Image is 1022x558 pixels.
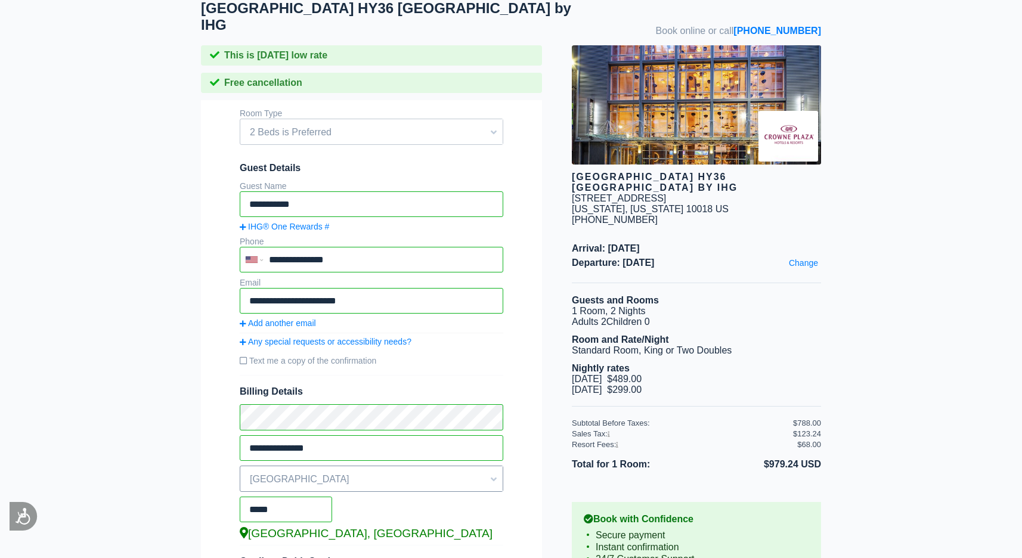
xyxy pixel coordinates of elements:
[572,215,821,225] div: [PHONE_NUMBER]
[797,440,821,449] div: $68.00
[241,248,266,271] div: United States: +1
[572,317,821,327] li: Adults 2
[584,514,809,525] b: Book with Confidence
[572,258,821,268] span: Departure: [DATE]
[630,204,683,214] span: [US_STATE]
[201,73,542,93] div: Free cancellation
[572,457,696,472] li: Total for 1 Room:
[240,386,503,397] span: Billing Details
[572,418,793,427] div: Subtotal Before Taxes:
[240,237,264,246] label: Phone
[572,440,793,449] div: Resort Fees:
[240,278,261,287] label: Email
[656,26,821,36] span: Book online or call
[572,306,821,317] li: 1 Room, 2 Nights
[240,351,503,370] label: Text me a copy of the confirmation
[572,295,659,305] b: Guests and Rooms
[572,204,628,214] span: [US_STATE],
[572,363,630,373] b: Nightly rates
[584,541,809,553] li: Instant confirmation
[240,318,503,328] a: Add another email
[240,122,503,142] span: 2 Beds is Preferred
[240,108,282,118] label: Room Type
[240,181,287,191] label: Guest Name
[572,374,642,384] span: [DATE] $489.00
[606,317,650,327] span: Children 0
[733,26,821,36] a: [PHONE_NUMBER]
[572,45,821,165] img: hotel image
[572,243,821,254] span: Arrival: [DATE]
[240,337,503,346] a: Any special requests or accessibility needs?
[758,111,818,162] img: Brand logo for Crowne Plaza HY36 Midtown Manhattan by IHG
[696,457,821,472] li: $979.24 USD
[240,469,503,489] span: [GEOGRAPHIC_DATA]
[572,172,821,193] div: [GEOGRAPHIC_DATA] HY36 [GEOGRAPHIC_DATA] by IHG
[240,527,503,540] div: [GEOGRAPHIC_DATA], [GEOGRAPHIC_DATA]
[786,255,821,271] a: Change
[572,193,666,204] div: [STREET_ADDRESS]
[793,429,821,438] div: $123.24
[240,222,503,231] a: IHG® One Rewards #
[716,204,729,214] span: US
[572,385,642,395] span: [DATE] $299.00
[572,334,669,345] b: Room and Rate/Night
[572,345,821,356] li: Standard Room, King or Two Doubles
[201,45,542,66] div: This is [DATE] low rate
[240,163,503,173] span: Guest Details
[584,529,809,541] li: Secure payment
[572,429,793,438] div: Sales Tax:
[793,418,821,427] div: $788.00
[686,204,713,214] span: 10018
